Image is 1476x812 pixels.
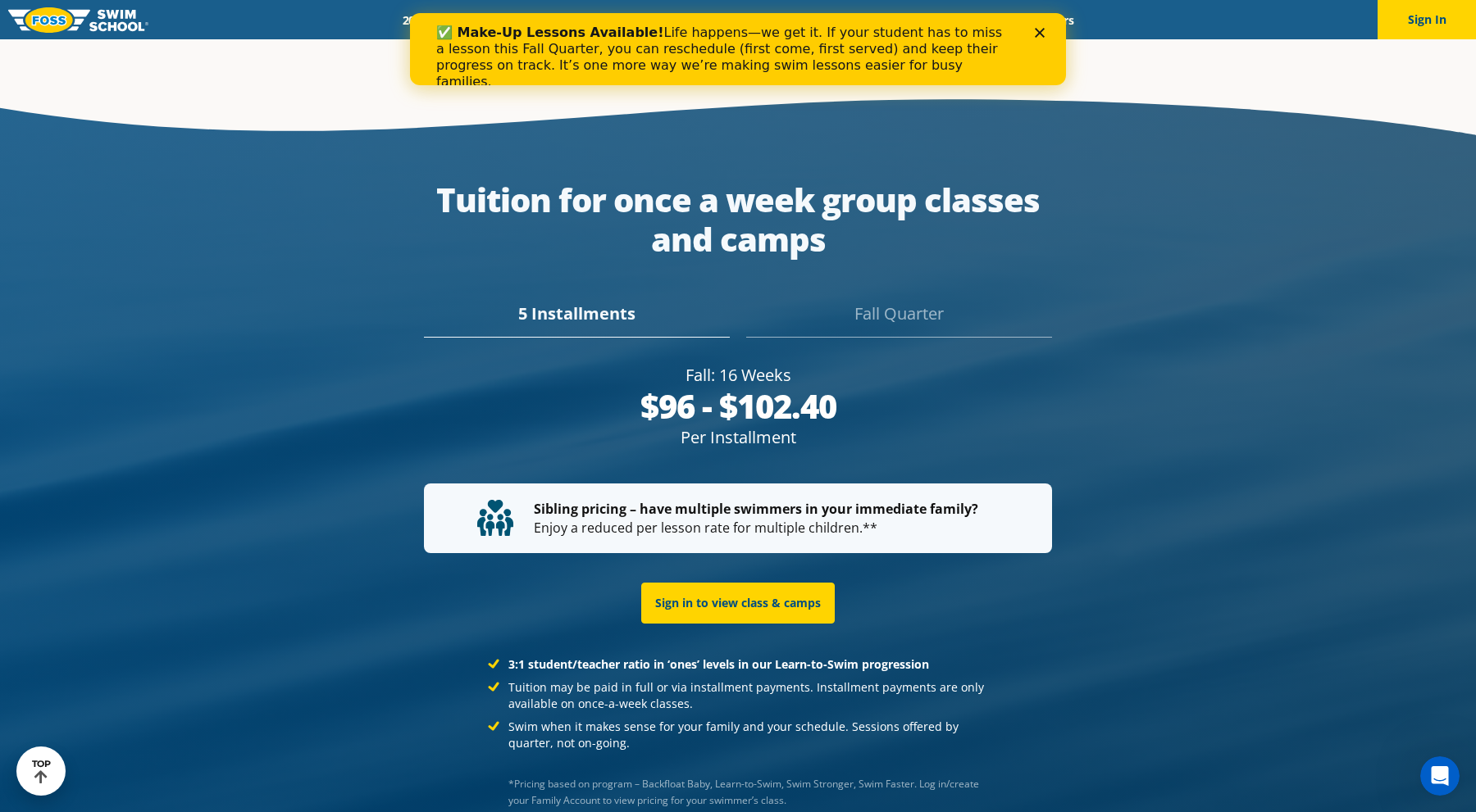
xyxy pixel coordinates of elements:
img: tuition-family-children.svg [477,500,513,536]
div: Per Installment [424,426,1053,449]
a: Careers [1020,12,1088,28]
strong: Sibling pricing – have multiple swimmers in your immediate family? [534,500,978,518]
div: Life happens—we get it. If your student has to miss a lesson this Fall Quarter, you can reschedul... [26,11,604,77]
a: About FOSS [704,12,795,28]
p: *Pricing based on program – Backfloat Baby, Learn-to-Swim, Swim Stronger, Swim Faster. Log in/cre... [508,776,987,809]
img: FOSS Swim School Logo [8,7,148,33]
a: Swim Path® Program [559,12,703,28]
div: Fall Quarter [746,302,1052,338]
div: 5 Installments [424,302,730,338]
a: Schools [490,12,559,28]
li: Swim when it makes sense for your family and your schedule. Sessions offered by quarter, not on-g... [488,719,987,751]
li: Tuition may be paid in full or via installment payments. Installment payments are only available ... [488,679,987,712]
p: Enjoy a reduced per lesson rate for multiple children.** [477,500,1000,537]
div: Fall: 16 Weeks [424,364,1053,387]
strong: 3:1 student/teacher ratio in ‘ones’ levels in our Learn-to-Swim progression [508,656,929,672]
a: Sign in to view class & camps [641,583,835,624]
a: 2025 Calendar [388,12,490,28]
iframe: Intercom live chat [1420,756,1460,796]
a: Blog [968,12,1020,28]
iframe: Intercom live chat banner [410,13,1066,85]
a: Swim Like [PERSON_NAME] [795,12,968,28]
b: ✅ Make-Up Lessons Available! [26,11,253,27]
div: $96 - $102.40 [424,387,1053,426]
div: TOP [32,759,51,784]
div: Close [625,15,641,25]
div: Tuition for once a week group classes and camps [424,180,1053,259]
